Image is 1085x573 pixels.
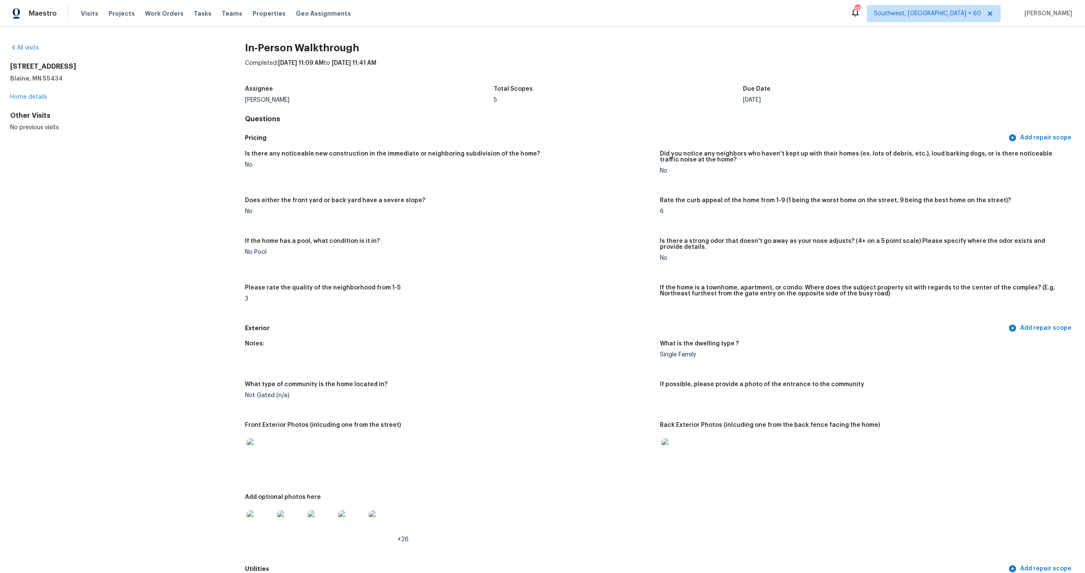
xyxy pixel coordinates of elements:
[10,74,218,83] h5: Blaine, MN 55434
[854,5,860,14] div: 697
[1007,130,1075,146] button: Add repair scope
[660,341,739,347] h5: What is the dwelling type ?
[10,125,59,131] span: No previous visits
[245,285,401,291] h5: Please rate the quality of the neighborhood from 1-5
[398,537,409,542] span: +26
[10,111,218,120] div: Other Visits
[10,94,47,100] a: Home details
[660,151,1068,163] h5: Did you notice any neighbors who haven't kept up with their homes (ex. lots of debris, etc.), lou...
[245,381,387,387] h5: What type of community is the home located in?
[245,86,273,92] h5: Assignee
[660,381,864,387] h5: If possible, please provide a photo of the entrance to the community
[660,209,1068,214] div: 6
[332,60,376,66] span: [DATE] 11:41 AM
[245,296,653,302] div: 3
[660,352,1068,358] div: Single Family
[245,162,653,168] div: No
[245,238,380,244] h5: If the home has a pool, what condition is it in?
[253,9,286,18] span: Properties
[245,97,494,103] div: [PERSON_NAME]
[10,62,218,71] h2: [STREET_ADDRESS]
[1007,320,1075,336] button: Add repair scope
[10,45,39,51] a: All visits
[29,9,57,18] span: Maestro
[81,9,98,18] span: Visits
[660,255,1068,261] div: No
[296,9,351,18] span: Geo Assignments
[660,238,1068,250] h5: Is there a strong odor that doesn't go away as your nose adjusts? (4+ on a 5 point scale) Please ...
[278,60,324,66] span: [DATE] 11:09 AM
[245,209,653,214] div: No
[245,249,653,255] div: No Pool
[1021,9,1072,18] span: [PERSON_NAME]
[245,115,1075,123] h4: Questions
[660,168,1068,174] div: No
[494,86,533,92] h5: Total Scopes
[245,134,1007,142] h5: Pricing
[108,9,135,18] span: Projects
[743,86,771,92] h5: Due Date
[743,97,992,103] div: [DATE]
[660,197,1011,203] h5: Rate the curb appeal of the home from 1-9 (1 being the worst home on the street, 9 being the best...
[245,422,401,428] h5: Front Exterior Photos (inlcuding one from the street)
[194,11,211,17] span: Tasks
[245,197,425,203] h5: Does either the front yard or back yard have a severe slope?
[874,9,981,18] span: Southwest, [GEOGRAPHIC_DATA] + 60
[245,44,1075,52] h2: In-Person Walkthrough
[1010,133,1071,143] span: Add repair scope
[245,494,321,500] h5: Add optional photos here
[245,59,1075,81] div: Completed: to
[145,9,184,18] span: Work Orders
[494,97,743,103] div: 5
[1010,323,1071,334] span: Add repair scope
[660,422,880,428] h5: Back Exterior Photos (inlcuding one from the back fence facing the home)
[222,9,242,18] span: Teams
[245,324,1007,333] h5: Exterior
[245,341,264,347] h5: Notes:
[245,151,540,157] h5: Is there any noticeable new construction in the immediate or neighboring subdivision of the home?
[245,392,653,398] div: Not Gated (n/a)
[660,285,1068,297] h5: If the home is a townhome, apartment, or condo: Where does the subject property sit with regards ...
